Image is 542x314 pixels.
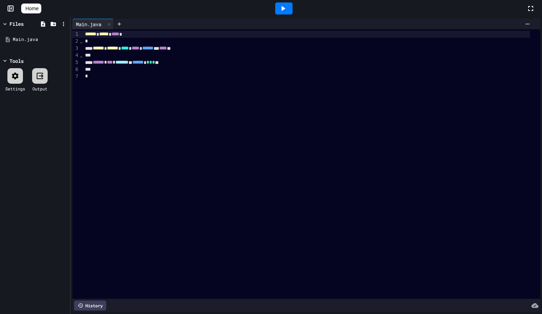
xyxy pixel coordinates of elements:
div: 7 [72,73,79,80]
div: Main.java [72,20,105,28]
span: Fold line [79,53,83,58]
div: 4 [72,52,79,59]
div: 5 [72,59,79,66]
span: Fold line [79,38,83,44]
div: 6 [72,66,79,73]
div: Tools [10,57,24,65]
a: Home [21,4,41,13]
div: 3 [72,45,79,52]
span: Home [25,5,38,12]
div: Output [32,85,47,92]
div: Main.java [72,19,114,29]
div: History [74,301,106,310]
div: Main.java [13,36,68,43]
div: Files [10,20,24,28]
div: Settings [5,85,25,92]
div: 2 [72,38,79,45]
div: 1 [72,31,79,38]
